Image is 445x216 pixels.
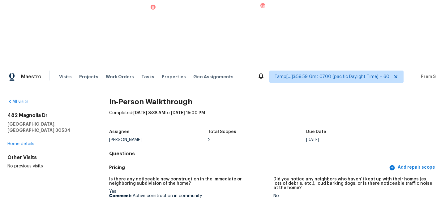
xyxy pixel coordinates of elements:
div: Yes [109,189,268,198]
p: Active construction in community. [109,194,268,198]
h2: In-Person Walkthrough [109,99,438,105]
span: Maestro [21,74,41,80]
div: [DATE] [306,138,404,142]
span: Add repair scope [390,164,435,171]
span: Geo Assignments [193,74,233,80]
div: 2 [208,138,306,142]
h5: Assignee [109,130,130,134]
b: Comment: [109,194,131,198]
h2: 482 Magnolia Dr [7,112,89,119]
span: Visits [59,74,72,80]
div: [PERSON_NAME] [109,138,208,142]
span: [DATE] 15:00 PM [171,111,205,115]
h5: Is there any noticeable new construction in the immediate or neighboring subdivision of the home? [109,177,268,186]
h4: Questions [109,151,438,157]
span: Tasks [141,75,154,79]
div: Other Visits [7,154,89,161]
h5: Total Scopes [208,130,236,134]
span: Projects [79,74,98,80]
h5: Due Date [306,130,326,134]
span: No previous visits [7,164,43,168]
a: All visits [7,100,28,104]
div: No [273,194,433,198]
span: [DATE] 8:38 AM [133,111,165,115]
h5: Did you notice any neighbors who haven't kept up with their homes (ex. lots of debris, etc.), lou... [273,177,433,190]
div: Completed: to [109,110,438,126]
span: Properties [162,74,186,80]
h5: Pricing [109,164,388,171]
span: Prem S [418,74,436,80]
h5: [GEOGRAPHIC_DATA], [GEOGRAPHIC_DATA] 30534 [7,121,89,133]
a: Home details [7,142,34,146]
button: Add repair scope [388,162,438,173]
span: Work Orders [106,74,134,80]
span: Tamp[…]3:59:59 Gmt 0700 (pacific Daylight Time) + 60 [275,74,389,80]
